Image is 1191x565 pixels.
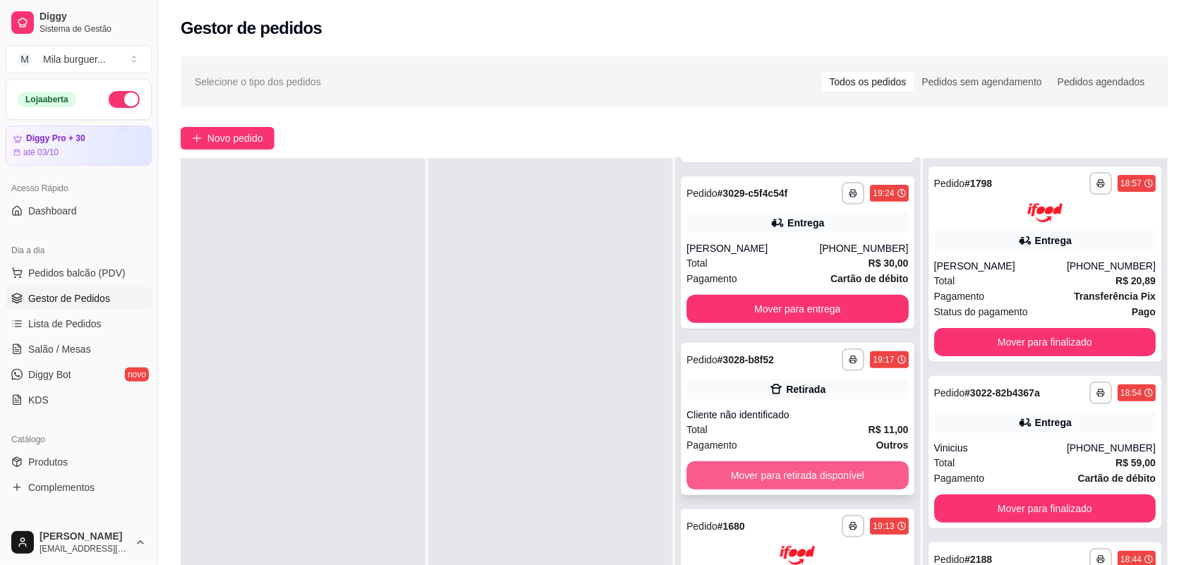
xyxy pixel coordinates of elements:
a: Dashboard [6,200,152,222]
button: Alterar Status [109,91,140,108]
strong: # 1798 [965,178,992,189]
strong: Cartão de débito [1078,473,1156,484]
strong: Pago [1132,306,1156,317]
span: Pedido [687,188,718,199]
div: [PERSON_NAME] [687,241,819,255]
span: Total [934,455,955,470]
a: DiggySistema de Gestão [6,6,152,40]
span: Pedido [687,354,718,365]
span: Lista de Pedidos [28,317,102,331]
span: Pagamento [934,470,985,486]
button: Select a team [6,45,152,73]
span: Novo pedido [207,130,263,146]
a: Complementos [6,476,152,499]
span: Gestor de Pedidos [28,291,110,305]
strong: # 3028-b8f52 [718,354,774,365]
span: Pagamento [687,437,737,453]
button: Mover para finalizado [934,328,1156,356]
a: Produtos [6,451,152,473]
strong: R$ 59,00 [1116,457,1156,468]
span: [PERSON_NAME] [40,530,129,543]
span: Pedido [934,554,965,565]
span: Total [687,422,708,437]
span: Diggy Bot [28,367,71,382]
article: Diggy Pro + 30 [26,133,85,144]
div: 19:24 [873,188,894,199]
div: 18:44 [1120,554,1142,565]
div: Pedidos agendados [1050,72,1153,92]
article: até 03/10 [23,147,59,158]
span: Status do pagamento [934,304,1028,320]
div: Todos os pedidos [822,72,914,92]
a: Salão / Mesas [6,338,152,360]
strong: # 3029-c5f4c54f [718,188,788,199]
div: [PHONE_NUMBER] [819,241,908,255]
span: Total [934,273,955,288]
div: 19:17 [873,354,894,365]
div: Cliente não identificado [687,408,909,422]
span: Complementos [28,480,95,494]
span: [EMAIL_ADDRESS][DOMAIN_NAME] [40,543,129,554]
strong: Cartão de débito [830,273,908,284]
div: [PHONE_NUMBER] [1067,441,1156,455]
a: Diggy Pro + 30até 03/10 [6,126,152,166]
a: Lista de Pedidos [6,312,152,335]
div: Acesso Rápido [6,177,152,200]
div: 18:57 [1120,178,1142,189]
span: Sistema de Gestão [40,23,146,35]
strong: # 1680 [718,521,745,532]
span: Pedido [934,178,965,189]
strong: # 3022-82b4367a [965,387,1040,399]
span: Pagamento [687,271,737,286]
div: Dia a dia [6,239,152,262]
span: Total [687,255,708,271]
div: [PHONE_NUMBER] [1067,259,1156,273]
div: 18:54 [1120,387,1142,399]
div: Loja aberta [18,92,76,107]
span: Pedido [687,521,718,532]
button: [PERSON_NAME][EMAIL_ADDRESS][DOMAIN_NAME] [6,525,152,559]
h2: Gestor de pedidos [181,17,322,40]
div: Catálogo [6,428,152,451]
a: KDS [6,389,152,411]
button: Mover para finalizado [934,494,1156,523]
span: Salão / Mesas [28,342,91,356]
strong: R$ 11,00 [869,424,909,435]
button: Novo pedido [181,127,274,150]
div: Entrega [1035,233,1072,248]
span: Produtos [28,455,68,469]
span: Selecione o tipo dos pedidos [195,74,321,90]
a: Diggy Botnovo [6,363,152,386]
button: Pedidos balcão (PDV) [6,262,152,284]
strong: Outros [876,439,909,451]
div: Pedidos sem agendamento [914,72,1050,92]
div: Mila burguer ... [43,52,106,66]
div: Entrega [787,216,824,230]
strong: Transferência Pix [1074,291,1156,302]
button: Mover para entrega [687,295,909,323]
strong: R$ 20,89 [1116,275,1156,286]
strong: R$ 30,00 [869,257,909,269]
span: M [18,52,32,66]
div: Entrega [1035,415,1072,430]
span: Pagamento [934,288,985,304]
span: plus [192,133,202,143]
div: 19:13 [873,521,894,532]
span: KDS [28,393,49,407]
span: Dashboard [28,204,77,218]
a: Gestor de Pedidos [6,287,152,310]
span: Diggy [40,11,146,23]
img: ifood [1027,203,1063,222]
div: Retirada [786,382,826,396]
span: Pedido [934,387,965,399]
strong: # 2188 [965,554,992,565]
span: Pedidos balcão (PDV) [28,266,126,280]
div: Vinicius [934,441,1067,455]
div: [PERSON_NAME] [934,259,1067,273]
button: Mover para retirada disponível [687,461,909,490]
img: ifood [780,546,815,565]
